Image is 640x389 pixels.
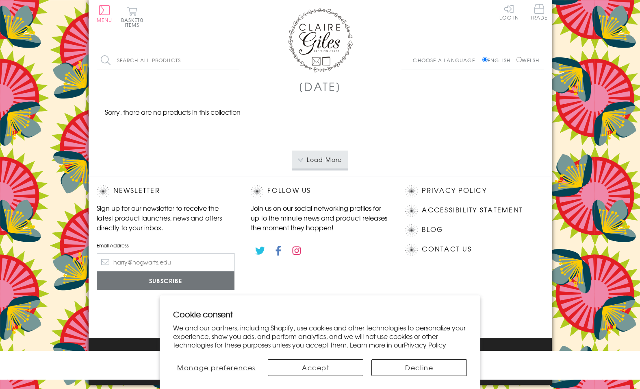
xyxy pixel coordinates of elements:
button: Menu [97,5,113,22]
button: Load More [292,151,348,168]
label: Email Address [97,242,235,249]
span: Trade [531,4,548,20]
p: We and our partners, including Shopify, use cookies and other technologies to personalize your ex... [173,323,467,349]
a: Privacy Policy [422,185,486,196]
h1: [DATE] [299,78,341,95]
img: Claire Giles Greetings Cards [288,8,353,72]
p: Join us on our social networking profiles for up to the minute news and product releases the mome... [251,203,389,232]
input: harry@hogwarts.edu [97,253,235,271]
label: Welsh [516,57,540,64]
h2: Cookie consent [173,308,467,320]
span: Manage preferences [177,363,256,372]
button: Manage preferences [173,359,260,376]
button: Accept [268,359,363,376]
input: Welsh [516,57,522,62]
input: English [482,57,488,62]
h2: Newsletter [97,185,235,197]
input: Subscribe [97,271,235,290]
a: Privacy Policy [404,340,446,350]
h2: Follow Us [251,185,389,197]
button: Basket0 items [121,7,143,27]
p: Choose a language: [413,57,481,64]
p: Sign up for our newsletter to receive the latest product launches, news and offers directly to yo... [97,203,235,232]
span: Menu [97,16,113,24]
input: Search all products [97,51,239,70]
a: Accessibility Statement [422,205,523,216]
span: 0 items [125,16,143,28]
button: Decline [371,359,467,376]
p: Sorry, there are no products in this collection [97,107,249,117]
a: Trade [531,4,548,22]
a: Blog [422,224,443,235]
label: English [482,57,514,64]
a: Contact Us [422,244,471,255]
input: Search [231,51,239,70]
a: Log In [499,4,519,20]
